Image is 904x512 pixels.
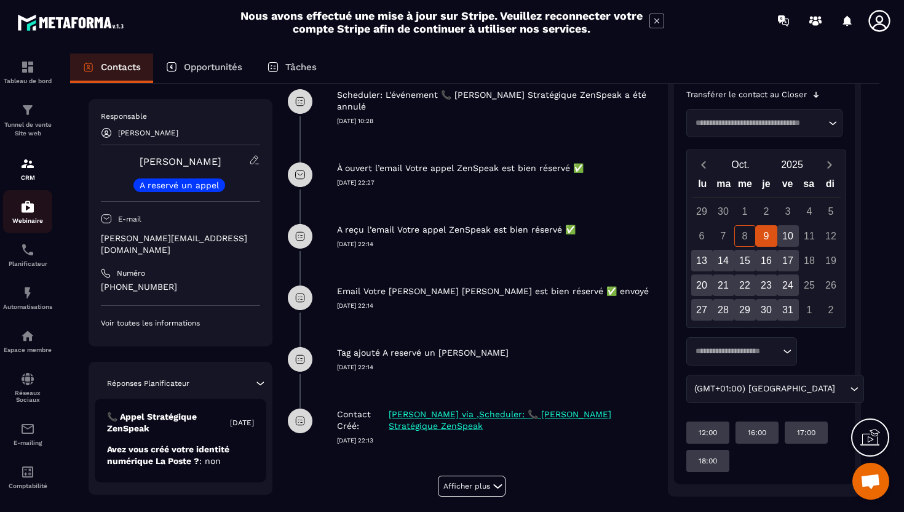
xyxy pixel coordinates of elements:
[799,225,820,247] div: 11
[734,250,756,271] div: 15
[691,117,825,129] input: Search for option
[107,378,189,388] p: Réponses Planificateur
[691,250,713,271] div: 13
[3,482,52,489] p: Comptabilité
[777,175,798,197] div: ve
[20,156,35,171] img: formation
[17,11,128,34] img: logo
[798,175,820,197] div: sa
[691,345,780,358] input: Search for option
[799,250,820,271] div: 18
[713,250,734,271] div: 14
[101,62,141,73] p: Contacts
[734,274,756,296] div: 22
[3,362,52,412] a: social-networksocial-networkRéseaux Sociaux
[3,174,52,181] p: CRM
[20,286,35,300] img: automations
[3,319,52,362] a: automationsautomationsEspace membre
[3,147,52,190] a: formationformationCRM
[3,455,52,498] a: accountantaccountantComptabilité
[20,242,35,257] img: scheduler
[101,111,260,121] p: Responsable
[153,54,255,83] a: Opportunités
[3,260,52,267] p: Planificateur
[3,439,52,446] p: E-mailing
[777,201,799,222] div: 3
[799,299,820,321] div: 1
[766,154,818,175] button: Open years overlay
[777,299,799,321] div: 31
[20,199,35,214] img: automations
[691,225,713,247] div: 6
[3,390,52,403] p: Réseaux Sociaux
[799,201,820,222] div: 4
[337,178,656,187] p: [DATE] 22:27
[337,240,656,249] p: [DATE] 22:14
[337,89,652,113] p: Scheduler: L'événement 📞 [PERSON_NAME] Stratégique ZenSpeak a été annulé
[20,60,35,74] img: formation
[3,121,52,138] p: Tunnel de vente Site web
[797,428,815,438] p: 17:00
[337,409,386,432] p: Contact Créé:
[337,363,656,372] p: [DATE] 22:14
[3,50,52,94] a: formationformationTableau de bord
[799,274,820,296] div: 25
[820,299,842,321] div: 2
[337,224,576,236] p: A reçu l’email Votre appel ZenSpeak est bien réservé ✅
[734,299,756,321] div: 29
[692,156,715,173] button: Previous month
[337,162,584,174] p: À ouvert l’email Votre appel ZenSpeak est bien réservé ✅
[748,428,766,438] p: 16:00
[777,274,799,296] div: 24
[686,90,807,100] p: Transférer le contact au Closer
[3,303,52,310] p: Automatisations
[713,201,734,222] div: 30
[3,94,52,147] a: formationformationTunnel de vente Site web
[734,201,756,222] div: 1
[819,175,841,197] div: di
[438,476,506,497] button: Afficher plus
[20,103,35,118] img: formation
[820,274,842,296] div: 26
[734,175,756,197] div: me
[838,382,847,396] input: Search for option
[756,201,777,222] div: 2
[337,302,656,310] p: [DATE] 22:14
[820,201,842,222] div: 5
[699,428,717,438] p: 12:00
[389,409,652,432] p: [PERSON_NAME] via ,Scheduler: 📞 [PERSON_NAME] Stratégique ZenSpeak
[713,274,734,296] div: 21
[117,268,145,278] p: Numéro
[692,201,841,321] div: Calendar days
[820,225,842,247] div: 12
[756,175,777,197] div: je
[756,274,777,296] div: 23
[756,250,777,271] div: 16
[699,456,717,466] p: 18:00
[3,217,52,224] p: Webinaire
[101,318,260,328] p: Voir toutes les informations
[199,456,221,466] span: : non
[285,62,317,73] p: Tâches
[756,299,777,321] div: 30
[20,422,35,436] img: email
[255,54,329,83] a: Tâches
[686,109,843,137] div: Search for option
[20,465,35,479] img: accountant
[3,233,52,276] a: schedulerschedulerPlanificateur
[692,175,841,321] div: Calendar wrapper
[3,276,52,319] a: automationsautomationsAutomatisations
[20,372,35,386] img: social-network
[777,250,799,271] div: 17
[852,463,889,500] div: Ouvrir le chat
[691,382,838,396] span: (GMT+01:00) [GEOGRAPHIC_DATA]
[107,444,254,467] p: Avez vous créé votre identité numérique La Poste ?
[101,281,260,293] p: [PHONE_NUMBER]
[3,346,52,353] p: Espace membre
[230,418,254,428] p: [DATE]
[118,214,141,224] p: E-mail
[3,412,52,455] a: emailemailE-mailing
[337,347,509,359] p: Tag ajouté A reservé un [PERSON_NAME]
[184,62,242,73] p: Opportunités
[713,225,734,247] div: 7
